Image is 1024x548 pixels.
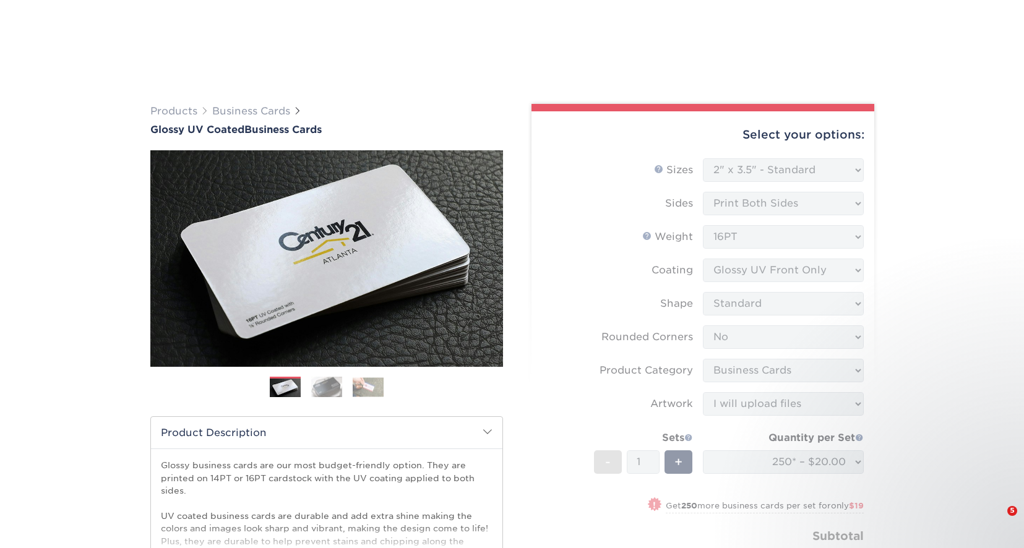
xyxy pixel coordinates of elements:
img: Glossy UV Coated 01 [150,82,503,435]
img: Business Cards 02 [311,376,342,398]
a: Products [150,105,197,117]
div: Select your options: [541,111,864,158]
iframe: Intercom live chat [982,506,1012,536]
h2: Product Description [151,417,502,448]
img: Business Cards 01 [270,372,301,403]
span: Glossy UV Coated [150,124,244,135]
img: Business Cards 03 [353,377,384,396]
a: Business Cards [212,105,290,117]
h1: Business Cards [150,124,503,135]
span: 5 [1007,506,1017,516]
a: Glossy UV CoatedBusiness Cards [150,124,503,135]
